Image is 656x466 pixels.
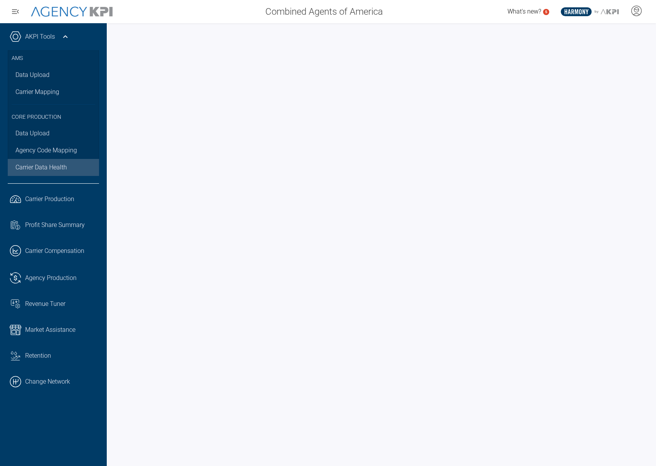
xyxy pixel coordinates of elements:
[265,5,383,19] span: Combined Agents of America
[12,50,95,67] h3: AMS
[8,142,99,159] a: Agency Code Mapping
[12,104,95,125] h3: Core Production
[25,195,74,204] span: Carrier Production
[8,67,99,84] a: Data Upload
[25,351,99,360] div: Retention
[31,7,113,17] img: AgencyKPI
[8,125,99,142] a: Data Upload
[15,163,67,172] span: Carrier Data Health
[25,299,65,309] span: Revenue Tuner
[8,159,99,176] a: Carrier Data Health
[25,246,84,256] span: Carrier Compensation
[507,8,541,15] span: What's new?
[25,325,75,335] span: Market Assistance
[25,273,77,283] span: Agency Production
[25,32,55,41] a: AKPI Tools
[25,220,85,230] span: Profit Share Summary
[8,84,99,101] a: Carrier Mapping
[543,9,549,15] a: 5
[545,10,547,14] text: 5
